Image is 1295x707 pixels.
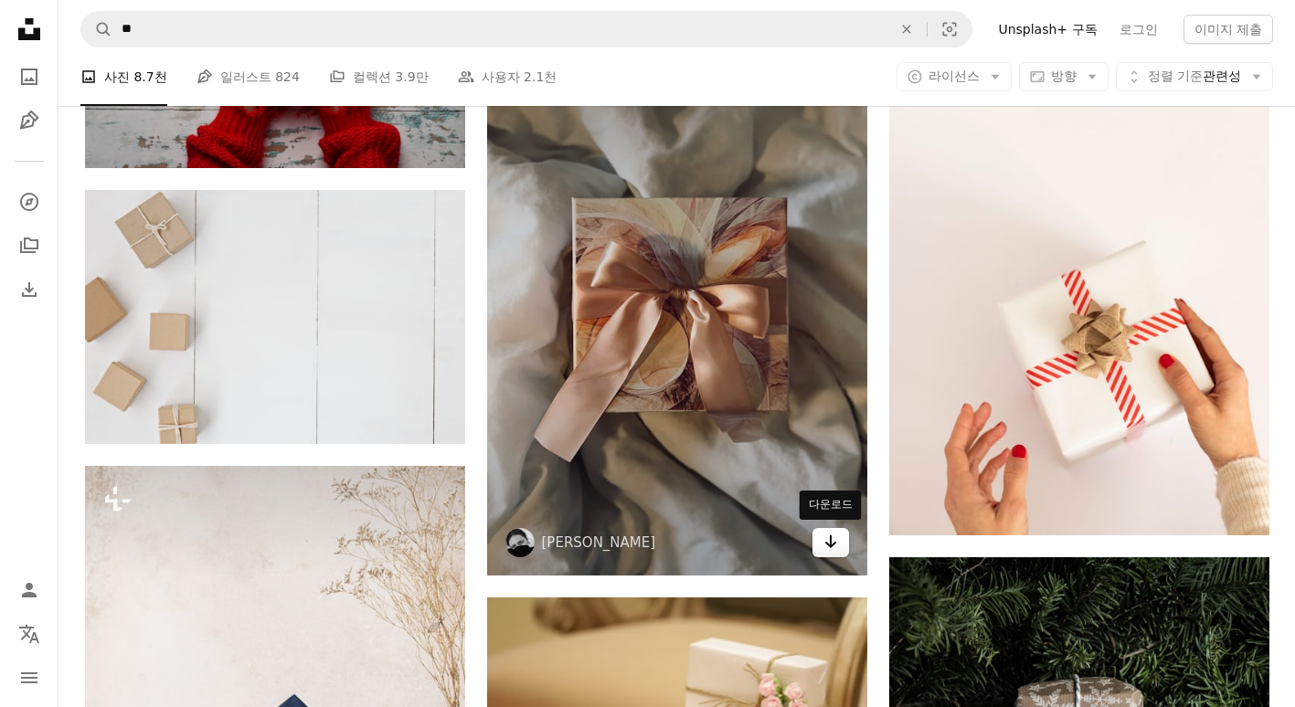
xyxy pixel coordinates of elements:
a: 흰색 직물에 흰색과 갈색 꽃 종이 [487,301,867,317]
button: 시각적 검색 [928,12,971,47]
img: 흰색 직물에 흰색과 갈색 꽃 종이 [487,43,867,575]
button: 언어 [11,616,48,652]
img: 흰색 표면에 갈색 선물 상자 [85,190,465,443]
a: [PERSON_NAME] [542,533,656,552]
span: 방향 [1051,69,1077,83]
a: 사진 [11,58,48,95]
button: 정렬 기준관련성 [1116,62,1273,91]
a: 로그인 / 가입 [11,572,48,608]
a: 흰색 표면에 갈색 선물 상자 [85,308,465,324]
a: 다운로드 내역 [11,271,48,308]
a: 일러스트 [11,102,48,139]
button: 메뉴 [11,660,48,696]
a: 흰색과 빨간색 선물 상자를 들고 있는 사람 [889,241,1269,258]
button: 이미지 제출 [1184,15,1273,44]
a: 사용자 2.1천 [458,47,557,106]
button: 방향 [1019,62,1109,91]
a: 홈 — Unsplash [11,11,48,51]
a: 일러스트 824 [196,47,300,106]
a: 다운로드 [812,528,849,557]
img: Mia Golic의 프로필로 이동 [505,528,535,557]
span: 라이선스 [929,69,980,83]
a: 컬렉션 3.9만 [329,47,429,106]
button: Unsplash 검색 [81,12,112,47]
a: 로그인 [1109,15,1169,44]
a: 탐색 [11,184,48,220]
button: 라이선스 [897,62,1012,91]
span: 정렬 기준 [1148,69,1203,83]
div: 다운로드 [800,491,862,520]
a: 컬렉션 [11,227,48,264]
span: 824 [275,67,300,87]
span: 3.9만 [395,67,428,87]
span: 2.1천 [524,67,557,87]
a: Unsplash+ 구독 [987,15,1108,44]
form: 사이트 전체에서 이미지 찾기 [80,11,972,47]
span: 관련성 [1148,68,1241,86]
button: 삭제 [886,12,927,47]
